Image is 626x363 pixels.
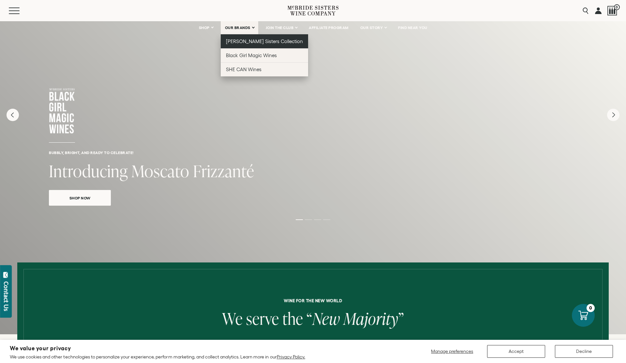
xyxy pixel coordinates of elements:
a: OUR BRANDS [221,21,258,34]
a: SHE CAN Wines [221,62,308,76]
span: “ [306,307,312,330]
span: ” [398,307,404,330]
span: Majority [343,307,398,330]
p: We use cookies and other technologies to personalize your experience, perform marketing, and coll... [10,354,305,360]
a: Black Girl Magic Wines [221,48,308,62]
div: Contact Us [3,281,9,311]
a: JOIN THE CLUB [261,21,302,34]
span: 0 [614,4,620,10]
li: Page dot 1 [296,219,303,220]
a: SHOP [195,21,217,34]
span: We [222,307,243,330]
span: Shop Now [58,194,102,202]
button: Accept [487,345,545,358]
li: Page dot 4 [323,219,330,220]
li: Page dot 2 [305,219,312,220]
h2: We value your privacy [10,346,305,351]
a: [PERSON_NAME] Sisters Collection [221,34,308,48]
a: Shop Now [49,190,111,206]
button: Decline [555,345,613,358]
span: SHE CAN Wines [226,67,261,72]
div: 0 [587,304,595,312]
span: serve [246,307,279,330]
span: Moscato [131,160,189,182]
button: Next [607,109,619,121]
span: JOIN THE CLUB [266,25,294,30]
button: Mobile Menu Trigger [9,8,32,14]
li: Page dot 3 [314,219,321,220]
span: OUR STORY [360,25,383,30]
span: Manage preferences [431,349,473,354]
span: New [312,307,340,330]
a: FIND NEAR YOU [394,21,432,34]
span: Introducing [49,160,128,182]
span: Frizzanté [193,160,254,182]
span: [PERSON_NAME] Sisters Collection [226,39,303,44]
span: SHOP [199,25,210,30]
button: Previous [7,109,19,121]
h6: Bubbly, bright, and ready to celebrate! [49,150,577,155]
span: FIND NEAR YOU [398,25,427,30]
span: Black Girl Magic Wines [226,53,277,58]
h6: Wine for the new world [71,298,555,303]
a: Privacy Policy. [277,354,305,359]
span: the [282,307,303,330]
a: OUR STORY [356,21,391,34]
button: Manage preferences [427,345,477,358]
span: AFFILIATE PROGRAM [309,25,349,30]
a: AFFILIATE PROGRAM [305,21,353,34]
span: OUR BRANDS [225,25,250,30]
